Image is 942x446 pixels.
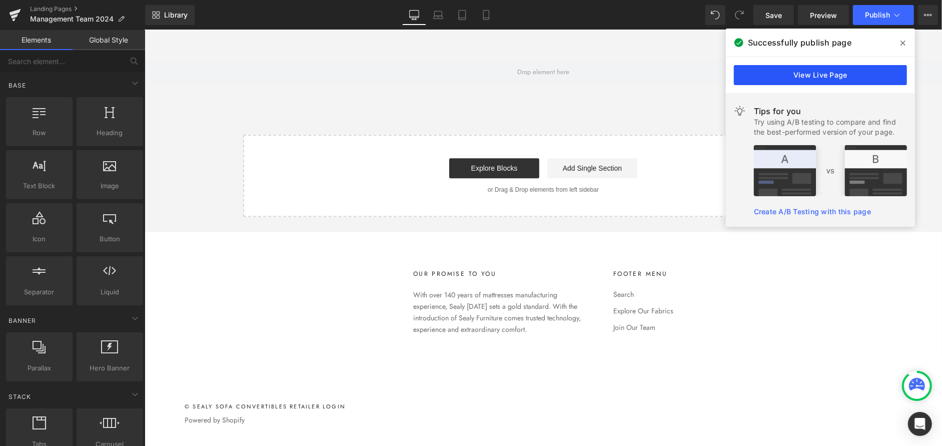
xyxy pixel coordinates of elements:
div: Try using A/B testing to compare and find the best-performed version of your page. [754,117,907,137]
span: Button [80,234,140,244]
span: Stack [8,392,32,401]
span: Separator [9,287,70,297]
div: Tips for you [754,105,907,117]
button: Redo [729,5,749,25]
span: Liquid [80,287,140,297]
span: Icon [9,234,70,244]
h2: Footer menu [469,239,529,249]
a: Desktop [402,5,426,25]
button: Undo [705,5,725,25]
span: Successfully publish page [748,37,851,49]
img: light.svg [734,105,746,117]
a: Preview [798,5,849,25]
a: Landing Pages [30,5,145,13]
button: More [918,5,938,25]
span: Heading [80,128,140,138]
a: Search [469,259,529,270]
a: Explore Our Fabrics [469,276,529,286]
span: Image [80,181,140,191]
a: View Live Page [734,65,907,85]
a: Add Single Section [403,128,493,148]
a: Powered by Shopify [40,385,100,395]
div: Open Intercom Messenger [908,412,932,436]
a: Create A/B Testing with this page [754,207,871,216]
span: Text Block [9,181,70,191]
a: Join Our Team [469,292,529,303]
span: Save [765,10,782,21]
span: Management Team 2024 [30,15,114,23]
img: tip.png [754,145,907,196]
a: Global Style [73,30,145,50]
button: Publish [853,5,914,25]
span: Library [164,11,188,20]
a: Mobile [474,5,498,25]
span: Preview [810,10,837,21]
h2: Our Promise To You [269,239,444,249]
span: Base [8,81,27,90]
span: Parallax [9,363,70,373]
p: or Drag & Drop elements from left sidebar [115,156,683,163]
a: Explore Blocks [305,128,395,148]
p: With over 140 years of mattresses manufacturing experience, Sealy [DATE] sets a gold standard. Wi... [269,259,444,305]
a: Laptop [426,5,450,25]
a: New Library [145,5,195,25]
a: Tablet [450,5,474,25]
span: Banner [8,316,37,325]
span: Publish [865,11,890,19]
a: © Sealy Sofa Convertibles Retailer Login [40,372,201,380]
span: Row [9,128,70,138]
span: Hero Banner [80,363,140,373]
